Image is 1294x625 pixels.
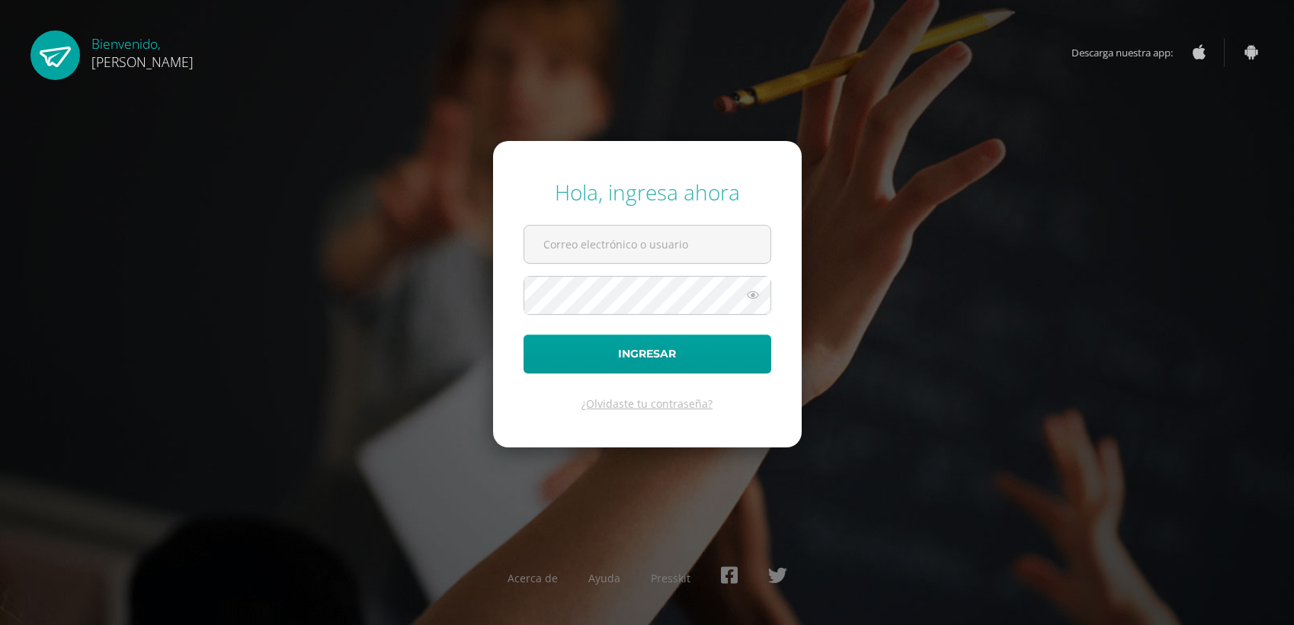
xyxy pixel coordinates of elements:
[508,571,558,585] a: Acerca de
[588,571,620,585] a: Ayuda
[581,396,713,411] a: ¿Olvidaste tu contraseña?
[91,53,194,71] span: [PERSON_NAME]
[524,178,771,207] div: Hola, ingresa ahora
[651,571,690,585] a: Presskit
[524,335,771,373] button: Ingresar
[524,226,770,263] input: Correo electrónico o usuario
[1071,38,1188,67] span: Descarga nuestra app:
[91,30,194,71] div: Bienvenido,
